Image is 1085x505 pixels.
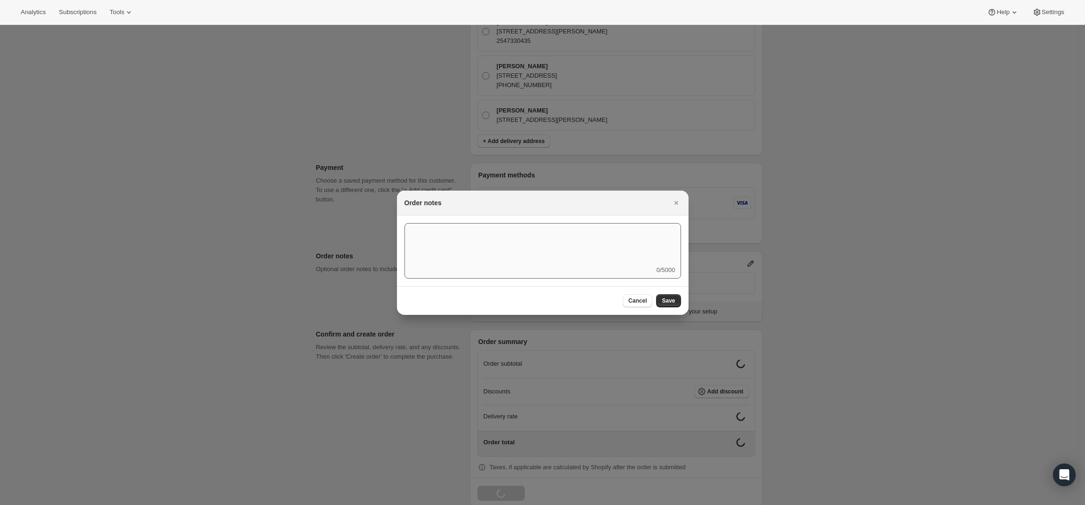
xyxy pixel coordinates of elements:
[1042,8,1064,16] span: Settings
[53,6,102,19] button: Subscriptions
[1053,464,1076,486] div: Open Intercom Messenger
[404,198,442,208] h2: Order notes
[623,294,652,307] button: Cancel
[110,8,124,16] span: Tools
[1027,6,1070,19] button: Settings
[982,6,1024,19] button: Help
[997,8,1009,16] span: Help
[21,8,46,16] span: Analytics
[670,196,683,209] button: Close
[104,6,139,19] button: Tools
[59,8,96,16] span: Subscriptions
[662,297,675,305] span: Save
[15,6,51,19] button: Analytics
[628,297,647,305] span: Cancel
[656,294,681,307] button: Save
